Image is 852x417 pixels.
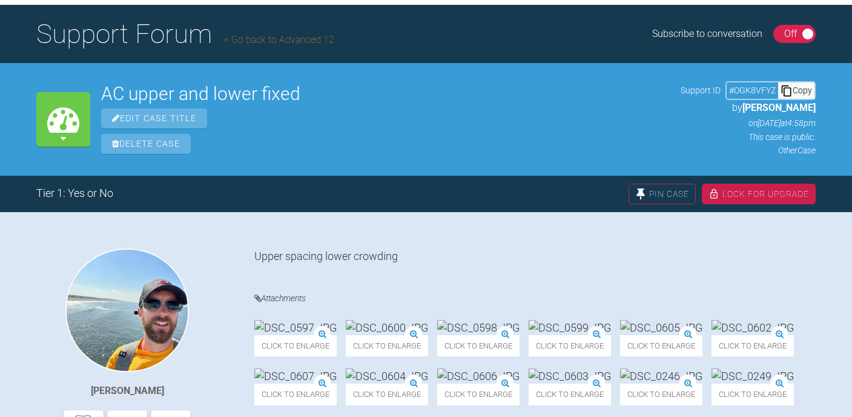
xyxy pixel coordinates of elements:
div: # OGK8VFYZ [727,84,778,97]
div: Off [784,26,797,42]
img: DSC_0606.JPG [437,369,520,384]
div: Tier 1: Yes or No [36,185,113,202]
div: Copy [778,82,814,98]
img: lock.6dc949b6.svg [708,188,719,199]
img: DSC_0600.JPG [346,320,428,335]
p: by [681,100,816,116]
p: Other Case [681,144,816,157]
span: Click to enlarge [712,384,794,405]
img: DSC_0602.JPG [712,320,794,335]
img: Owen Walls [65,249,189,372]
img: DSC_0607.JPG [254,369,337,384]
h4: Attachments [254,291,816,306]
span: Click to enlarge [620,384,702,405]
span: Edit Case Title [101,108,207,128]
span: Click to enlarge [346,335,428,356]
span: Click to enlarge [346,384,428,405]
img: DSC_0597.JPG [254,320,337,335]
div: Subscribe to conversation [652,26,762,42]
span: Delete Case [101,134,191,154]
img: pin.fff216dc.svg [635,188,646,199]
span: [PERSON_NAME] [742,102,816,113]
img: DSC_0605.JPG [620,320,702,335]
span: Click to enlarge [712,335,794,356]
p: This case is public. [681,130,816,144]
span: Click to enlarge [254,335,337,356]
span: Click to enlarge [437,335,520,356]
span: Click to enlarge [620,335,702,356]
span: Support ID [681,84,721,97]
div: Lock For Upgrade [702,184,816,204]
p: on [DATE] at 4:58pm [681,116,816,130]
div: Pin Case [629,184,696,204]
img: DSC_0604.JPG [346,369,428,384]
img: DSC_0603.JPG [529,369,611,384]
span: Click to enlarge [529,335,611,356]
h2: AC upper and lower fixed [101,85,670,103]
a: Go back to Advanced 12 [224,34,334,45]
img: DSC_0249.JPG [712,369,794,384]
span: Click to enlarge [529,384,611,405]
h1: Support Forum [36,13,334,55]
img: DSC_0598.JPG [437,320,520,335]
img: DSC_0599.JPG [529,320,611,335]
div: [PERSON_NAME] [91,383,164,399]
img: DSC_0246.JPG [620,369,702,384]
span: Click to enlarge [254,384,337,405]
span: Click to enlarge [437,384,520,405]
div: Upper spacing lower crowding [254,249,816,273]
